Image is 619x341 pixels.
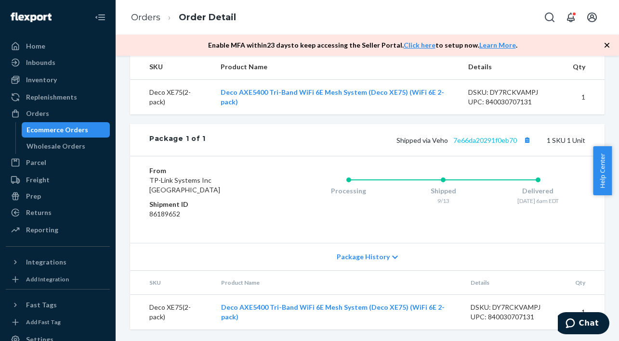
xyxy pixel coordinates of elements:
[179,12,236,23] a: Order Detail
[6,274,110,285] a: Add Integration
[206,134,585,146] div: 1 SKU 1 Unit
[593,146,612,195] button: Help Center
[26,191,41,201] div: Prep
[561,8,580,27] button: Open notifications
[22,122,110,138] a: Ecommerce Orders
[302,186,396,196] div: Processing
[26,92,77,102] div: Replenishments
[337,252,390,262] span: Package History
[208,40,517,50] p: Enable MFA within 23 days to keep accessing the Seller Portal. to setup now. .
[6,72,110,88] a: Inventory
[26,75,57,85] div: Inventory
[6,172,110,188] a: Freight
[471,312,560,322] div: UPC: 840030707131
[6,55,110,70] a: Inbounds
[11,13,52,22] img: Flexport logo
[26,257,66,267] div: Integrations
[6,38,110,54] a: Home
[26,41,45,51] div: Home
[149,166,263,176] dt: From
[468,97,557,107] div: UPC: 840030707131
[396,136,533,144] span: Shipped via Veho
[567,271,605,295] th: Qty
[479,41,516,49] a: Learn More
[149,209,263,219] dd: 86189652
[6,155,110,170] a: Parcel
[468,88,557,97] div: DSKU: DY7RCKVAMPJ
[221,88,444,106] a: Deco AXE5400 Tri-Band WiFi 6E Mesh System (Deco XE75) (WiFi 6E 2-pack)
[491,186,585,196] div: Delivered
[26,109,49,118] div: Orders
[540,8,559,27] button: Open Search Box
[26,175,50,185] div: Freight
[6,189,110,204] a: Prep
[26,225,58,235] div: Reporting
[471,303,560,312] div: DSKU: DY7RCKVAMPJ
[404,41,435,49] a: Click here
[396,186,490,196] div: Shipped
[213,271,463,295] th: Product Name
[221,303,445,321] a: Deco AXE5400 Tri-Band WiFi 6E Mesh System (Deco XE75) (WiFi 6E 2-pack)
[461,54,565,80] th: Details
[26,158,46,167] div: Parcel
[130,80,213,115] td: Deco XE75(2-pack)
[558,312,609,336] iframe: Opens a widget where you can chat to one of our agents
[6,254,110,270] button: Integrations
[582,8,602,27] button: Open account menu
[130,271,213,295] th: SKU
[130,54,213,80] th: SKU
[6,89,110,105] a: Replenishments
[123,3,244,32] ol: breadcrumbs
[26,208,52,217] div: Returns
[565,54,605,80] th: Qty
[26,141,85,151] div: Wholesale Orders
[396,197,490,205] div: 9/13
[26,58,55,67] div: Inbounds
[149,176,220,194] span: TP-Link Systems Inc [GEOGRAPHIC_DATA]
[26,318,61,326] div: Add Fast Tag
[22,139,110,154] a: Wholesale Orders
[521,134,533,146] button: Copy tracking number
[149,200,263,209] dt: Shipment ID
[26,300,57,310] div: Fast Tags
[26,275,69,283] div: Add Integration
[6,222,110,238] a: Reporting
[453,136,517,144] a: 7e66da20291f0eb70
[6,297,110,313] button: Fast Tags
[6,106,110,121] a: Orders
[6,205,110,220] a: Returns
[130,295,213,330] td: Deco XE75(2-pack)
[213,54,461,80] th: Product Name
[91,8,110,27] button: Close Navigation
[567,295,605,330] td: 1
[131,12,160,23] a: Orders
[26,125,88,135] div: Ecommerce Orders
[491,197,585,205] div: [DATE] 6am EDT
[149,134,206,146] div: Package 1 of 1
[565,80,605,115] td: 1
[463,271,567,295] th: Details
[6,316,110,328] a: Add Fast Tag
